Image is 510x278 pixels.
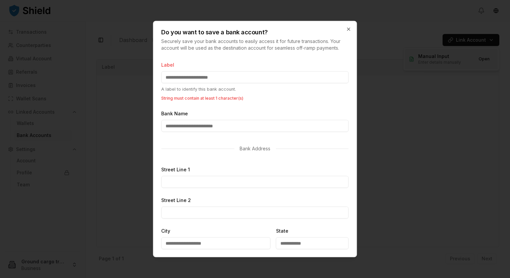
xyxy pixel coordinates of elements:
p: A label to identify this bank account. [161,86,348,92]
p: String must contain at least 1 character(s) [161,95,348,101]
label: Label [161,62,174,68]
h2: Do you want to save a bank account? [161,29,348,35]
label: State [276,228,288,234]
label: City [161,228,170,234]
p: Securely save your bank accounts to easily access it for future transactions. Your account will b... [161,38,348,51]
label: Bank Name [161,111,188,116]
label: Street Line 2 [161,197,191,203]
label: Street Line 1 [161,167,190,172]
p: Bank Address [240,145,270,152]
